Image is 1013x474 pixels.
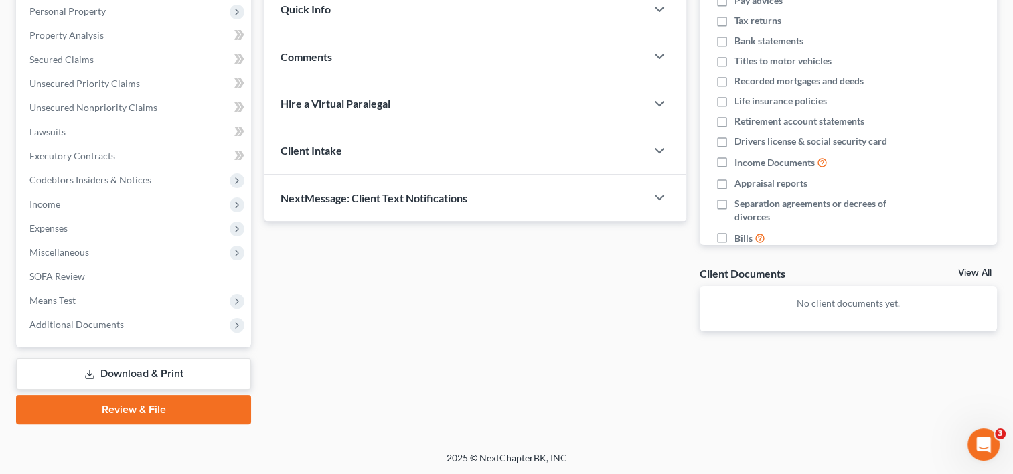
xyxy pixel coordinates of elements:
[29,5,106,17] span: Personal Property
[16,395,251,424] a: Review & File
[734,74,864,88] span: Recorded mortgages and deeds
[710,297,986,310] p: No client documents yet.
[16,358,251,390] a: Download & Print
[281,191,467,204] span: NextMessage: Client Text Notifications
[29,54,94,65] span: Secured Claims
[29,319,124,330] span: Additional Documents
[29,150,115,161] span: Executory Contracts
[734,177,807,190] span: Appraisal reports
[19,120,251,144] a: Lawsuits
[29,222,68,234] span: Expenses
[29,198,60,210] span: Income
[958,268,992,278] a: View All
[734,114,864,128] span: Retirement account statements
[19,96,251,120] a: Unsecured Nonpriority Claims
[19,48,251,72] a: Secured Claims
[29,126,66,137] span: Lawsuits
[29,295,76,306] span: Means Test
[734,14,781,27] span: Tax returns
[19,23,251,48] a: Property Analysis
[281,3,331,15] span: Quick Info
[281,144,342,157] span: Client Intake
[29,174,151,185] span: Codebtors Insiders & Notices
[19,72,251,96] a: Unsecured Priority Claims
[29,78,140,89] span: Unsecured Priority Claims
[967,428,1000,461] iframe: Intercom live chat
[734,197,911,224] span: Separation agreements or decrees of divorces
[734,135,887,148] span: Drivers license & social security card
[29,102,157,113] span: Unsecured Nonpriority Claims
[29,29,104,41] span: Property Analysis
[29,246,89,258] span: Miscellaneous
[734,156,815,169] span: Income Documents
[995,428,1006,439] span: 3
[281,50,332,63] span: Comments
[29,270,85,282] span: SOFA Review
[734,94,827,108] span: Life insurance policies
[734,34,803,48] span: Bank statements
[734,54,832,68] span: Titles to motor vehicles
[700,266,785,281] div: Client Documents
[19,144,251,168] a: Executory Contracts
[281,97,390,110] span: Hire a Virtual Paralegal
[734,232,753,245] span: Bills
[19,264,251,289] a: SOFA Review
